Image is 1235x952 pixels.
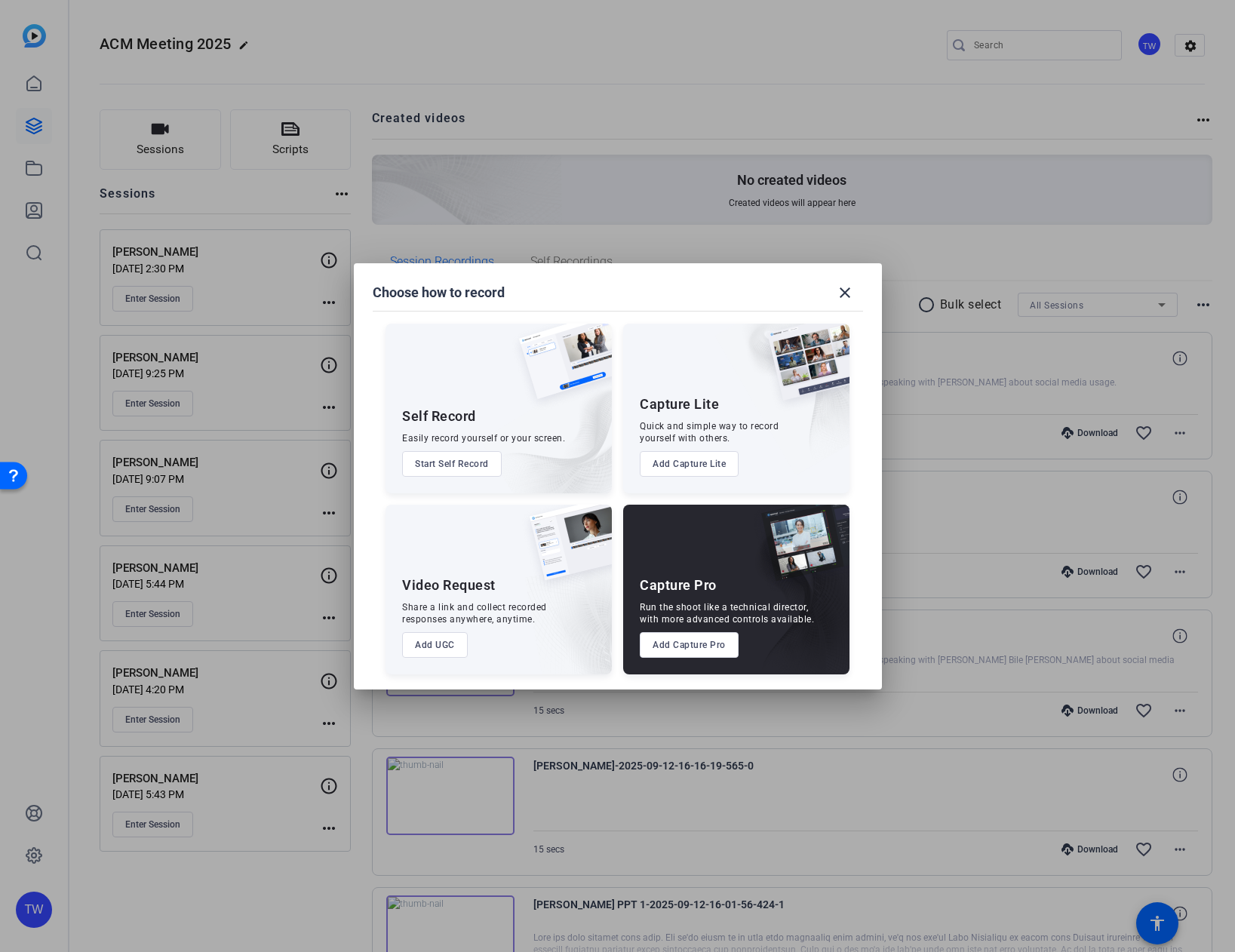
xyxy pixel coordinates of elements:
div: Share a link and collect recorded responses anywhere, anytime. [402,601,547,625]
div: Run the shoot like a technical director, with more advanced controls available. [640,601,814,625]
img: embarkstudio-ugc-content.png [524,551,612,674]
img: capture-lite.png [756,324,849,416]
div: Capture Pro [640,576,717,594]
img: capture-pro.png [750,505,849,597]
div: Self Record [402,407,476,425]
button: Add UGC [402,632,468,658]
button: Start Self Record [402,451,502,477]
div: Video Request [402,576,496,594]
div: Capture Lite [640,395,719,413]
div: Quick and simple way to record yourself with others. [640,420,779,444]
button: Add Capture Pro [640,632,739,658]
img: embarkstudio-capture-pro.png [738,524,849,674]
mat-icon: close [836,284,854,302]
div: Easily record yourself or your screen. [402,432,565,444]
h1: Choose how to record [373,284,505,302]
button: Add Capture Lite [640,451,739,477]
img: ugc-content.png [518,505,612,596]
img: embarkstudio-self-record.png [481,356,612,493]
img: self-record.png [508,324,612,414]
img: embarkstudio-capture-lite.png [714,324,849,474]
